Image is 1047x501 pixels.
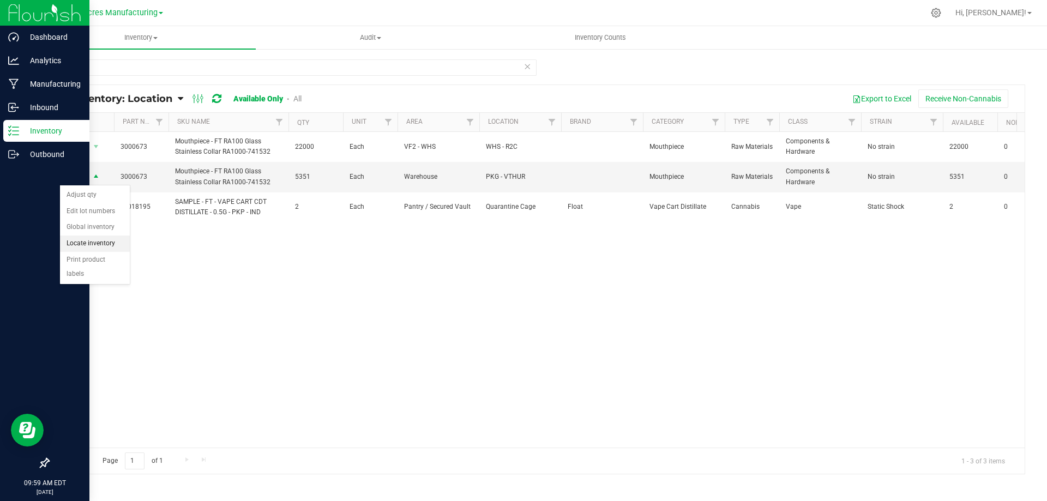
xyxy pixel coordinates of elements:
inline-svg: Inbound [8,102,19,113]
a: Inventory Counts [485,26,715,49]
button: Export to Excel [845,89,918,108]
span: Components & Hardware [786,166,855,187]
a: Brand [570,118,591,125]
a: Qty [297,119,309,126]
span: 2 [295,202,336,212]
a: Unit [352,118,366,125]
span: PKG - VTHUR [486,172,555,182]
a: Filter [543,113,561,131]
input: Search Item Name, Retail Display Name, SKU, Part Number... [48,59,537,76]
a: Filter [151,113,169,131]
span: select [89,139,103,154]
span: 5351 [949,172,991,182]
span: Static Shock [868,202,936,212]
inline-svg: Analytics [8,55,19,66]
li: Edit lot numbers [60,203,130,220]
span: SAMPLE - FT - VAPE CART CDT DISTILLATE - 0.5G - PKP - IND [175,197,282,218]
span: 0 [1004,202,1045,212]
span: No strain [868,142,936,152]
span: Hi, [PERSON_NAME]! [955,8,1026,17]
a: Area [406,118,423,125]
a: Audit [256,26,485,49]
p: [DATE] [5,488,85,496]
p: Inbound [19,101,85,114]
span: Page of 1 [93,452,172,469]
span: WHS - R2C [486,142,555,152]
span: Raw Materials [731,142,773,152]
li: Global inventory [60,219,130,236]
input: 1 [125,452,145,469]
span: 22000 [949,142,991,152]
li: Adjust qty [60,187,130,203]
a: Inventory [26,26,256,49]
p: Manufacturing [19,77,85,90]
li: Locate inventory [60,236,130,252]
span: Mouthpiece [649,142,718,152]
span: 0 [1004,172,1045,182]
span: 22000 [295,142,336,152]
a: Filter [270,113,288,131]
a: Category [652,118,684,125]
span: 0 [1004,142,1045,152]
span: Inventory Counts [560,33,641,43]
a: Available Only [233,94,283,103]
a: Filter [843,113,861,131]
span: All Inventory: Location [57,93,172,105]
iframe: Resource center [11,414,44,446]
a: Filter [461,113,479,131]
span: Inventory [26,33,256,43]
p: Inventory [19,124,85,137]
span: Pantry / Secured Vault [404,202,473,212]
inline-svg: Dashboard [8,32,19,43]
p: 09:59 AM EDT [5,478,85,488]
span: Clear [523,59,531,74]
span: 3000673 [121,172,162,182]
p: Outbound [19,148,85,161]
span: 1 - 3 of 3 items [953,452,1014,469]
p: Dashboard [19,31,85,44]
button: Receive Non-Cannabis [918,89,1008,108]
a: Filter [625,113,643,131]
span: Vape Cart Distillate [649,202,718,212]
a: Type [733,118,749,125]
span: Components & Hardware [786,136,855,157]
a: Strain [870,118,892,125]
a: Class [788,118,808,125]
span: Cannabis [731,202,773,212]
a: Filter [925,113,943,131]
inline-svg: Outbound [8,149,19,160]
span: Warehouse [404,172,473,182]
a: Filter [707,113,725,131]
span: No strain [868,172,936,182]
span: Audit [256,33,485,43]
span: Vape [786,202,855,212]
a: SKU Name [177,118,210,125]
span: L1018195 [121,202,162,212]
a: All [293,94,302,103]
span: Mouthpiece - FT RA100 Glass Stainless Collar RA1000-741532 [175,136,282,157]
a: Available [952,119,984,126]
a: All Inventory: Location [57,93,178,105]
inline-svg: Manufacturing [8,79,19,89]
a: Part Number [123,118,166,125]
span: Each [350,172,391,182]
span: Quarantine Cage [486,202,555,212]
span: Float [568,202,636,212]
inline-svg: Inventory [8,125,19,136]
div: Manage settings [929,8,943,18]
span: 2 [949,202,991,212]
span: Each [350,142,391,152]
span: select [89,170,103,185]
p: Analytics [19,54,85,67]
a: Location [488,118,519,125]
span: Each [350,202,391,212]
a: Filter [761,113,779,131]
li: Print product labels [60,252,130,282]
span: 3000673 [121,142,162,152]
span: 5351 [295,172,336,182]
span: Green Acres Manufacturing [59,8,158,17]
span: Raw Materials [731,172,773,182]
span: Mouthpiece [649,172,718,182]
span: Mouthpiece - FT RA100 Glass Stainless Collar RA1000-741532 [175,166,282,187]
a: Filter [380,113,398,131]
